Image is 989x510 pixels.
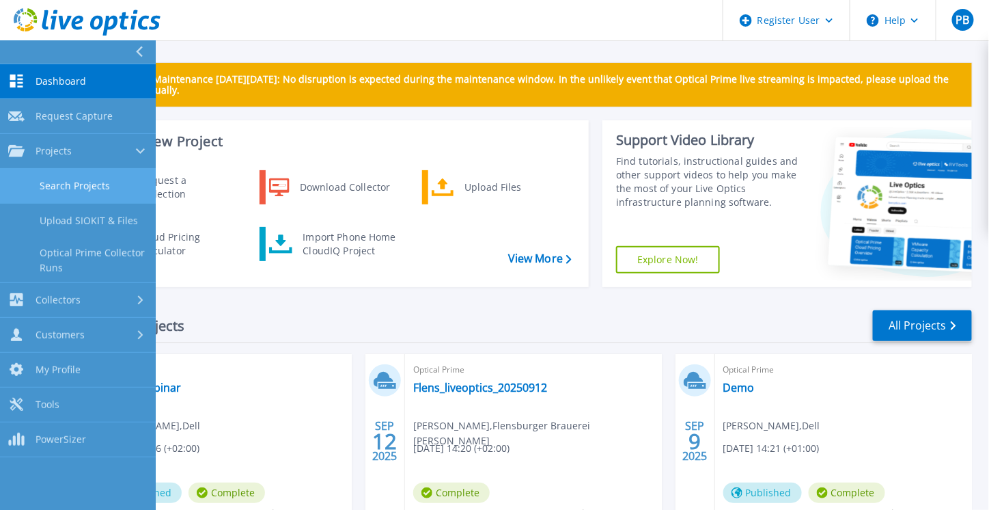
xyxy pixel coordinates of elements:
span: 9 [688,435,701,447]
a: Cloud Pricing Calculator [96,227,236,261]
a: Flens_liveoptics_20250912 [413,381,547,394]
span: [DATE] 14:20 (+02:00) [413,441,510,456]
a: Request a Collection [96,170,236,204]
span: PB [956,14,969,25]
div: Support Video Library [616,131,800,149]
a: Explore Now! [616,246,720,273]
span: Collectors [36,294,81,306]
span: Optical Prime [103,362,344,377]
a: Demo [723,381,755,394]
span: My Profile [36,364,81,376]
span: Dashboard [36,75,86,88]
div: Download Collector [293,174,396,201]
a: All Projects [873,310,972,341]
p: Scheduled Maintenance [DATE][DATE]: No disruption is expected during the maintenance window. In t... [102,74,961,96]
span: PowerSizer [36,433,86,446]
div: Find tutorials, instructional guides and other support videos to help you make the most of your L... [616,155,800,209]
div: SEP 2025 [372,416,398,466]
span: Complete [189,483,265,503]
span: Published [723,483,802,503]
div: SEP 2025 [682,416,708,466]
a: Download Collector [260,170,400,204]
span: Optical Prime [413,362,654,377]
span: Request Capture [36,110,113,122]
span: [DATE] 14:21 (+01:00) [723,441,820,456]
span: Optical Prime [723,362,964,377]
span: Projects [36,145,72,157]
div: Upload Files [458,174,559,201]
span: 12 [372,435,397,447]
a: Upload Files [422,170,562,204]
span: Complete [809,483,885,503]
div: Request a Collection [133,174,233,201]
span: [PERSON_NAME] , Dell [723,418,820,433]
span: [PERSON_NAME] , Flensburger Brauerei [PERSON_NAME] [413,418,662,448]
div: Import Phone Home CloudIQ Project [296,230,402,258]
span: Tools [36,399,59,411]
span: Customers [36,329,85,341]
span: Complete [413,483,490,503]
a: View More [508,252,572,265]
h3: Start a New Project [97,134,571,149]
div: Cloud Pricing Calculator [132,230,233,258]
